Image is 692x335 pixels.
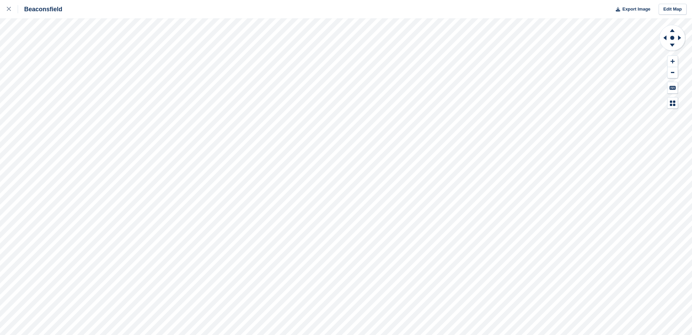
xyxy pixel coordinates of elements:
button: Zoom In [667,56,678,67]
button: Export Image [612,4,650,15]
button: Map Legend [667,97,678,109]
button: Keyboard Shortcuts [667,82,678,93]
span: Export Image [622,6,650,13]
a: Edit Map [659,4,687,15]
div: Beaconsfield [18,5,62,13]
button: Zoom Out [667,67,678,78]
